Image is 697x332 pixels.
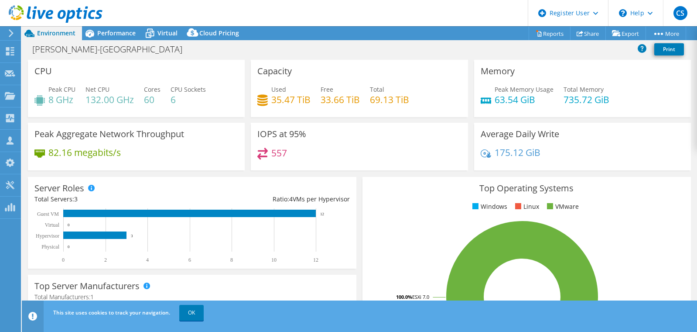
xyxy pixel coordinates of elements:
span: Performance [97,29,136,37]
text: 2 [104,257,107,263]
text: Hypervisor [36,233,59,239]
h4: Total Manufacturers: [34,292,350,302]
span: Peak Memory Usage [495,85,553,93]
h4: 82.16 megabits/s [48,148,121,157]
h3: Server Roles [34,183,84,193]
span: Peak CPU [48,85,75,93]
h3: Top Server Manufacturers [34,281,140,291]
h4: 33.66 TiB [321,95,360,104]
h3: CPU [34,66,52,76]
text: 12 [313,257,318,263]
h4: 69.13 TiB [370,95,409,104]
span: Cloud Pricing [199,29,239,37]
text: Guest VM [37,211,59,217]
svg: \n [619,9,627,17]
span: Free [321,85,333,93]
h4: 175.12 GiB [495,148,540,157]
a: Reports [529,27,571,40]
li: VMware [545,202,579,211]
h3: Top Operating Systems [369,183,684,193]
tspan: 100.0% [396,294,412,300]
text: Physical [41,244,59,250]
span: Total Memory [564,85,604,93]
a: Share [570,27,606,40]
text: Virtual [45,222,60,228]
span: This site uses cookies to track your navigation. [53,309,170,316]
div: Total Servers: [34,194,192,204]
tspan: ESXi 7.0 [412,294,429,300]
span: Virtual [157,29,178,37]
a: Print [654,43,684,55]
h3: IOPS at 95% [257,129,306,139]
text: 0 [68,223,70,227]
h4: 63.54 GiB [495,95,553,104]
text: 0 [62,257,65,263]
text: 6 [188,257,191,263]
li: Linux [513,202,539,211]
div: Ratio: VMs per Hypervisor [192,194,349,204]
h4: 735.72 GiB [564,95,609,104]
h3: Peak Aggregate Network Throughput [34,129,184,139]
text: 4 [146,257,149,263]
li: Windows [470,202,507,211]
h1: [PERSON_NAME]-[GEOGRAPHIC_DATA] [28,45,196,54]
span: Environment [37,29,75,37]
h4: 557 [271,148,287,158]
span: 4 [289,195,293,203]
h3: Memory [481,66,515,76]
span: Cores [144,85,161,93]
h4: 8 GHz [48,95,75,104]
span: Net CPU [85,85,109,93]
a: Export [605,27,646,40]
span: Total [370,85,384,93]
text: 0 [68,245,70,249]
text: 8 [230,257,233,263]
text: 10 [271,257,277,263]
text: 12 [320,212,324,216]
h4: 35.47 TiB [271,95,311,104]
h4: 6 [171,95,206,104]
span: Used [271,85,286,93]
h4: 60 [144,95,161,104]
span: 1 [90,293,94,301]
h3: Capacity [257,66,292,76]
span: CS [673,6,687,20]
span: CPU Sockets [171,85,206,93]
text: 3 [131,234,133,238]
span: 3 [74,195,78,203]
a: OK [179,305,204,321]
h3: Average Daily Write [481,129,559,139]
h4: 132.00 GHz [85,95,134,104]
a: More [646,27,686,40]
